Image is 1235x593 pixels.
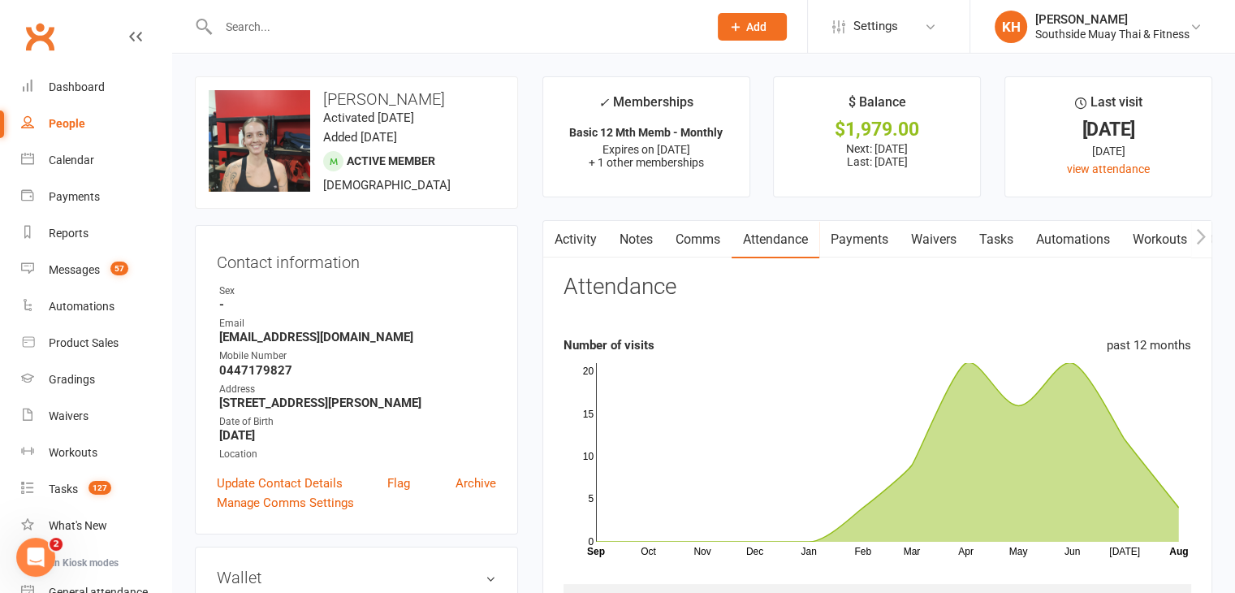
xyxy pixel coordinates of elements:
[219,297,496,312] strong: -
[21,398,171,435] a: Waivers
[1035,12,1190,27] div: [PERSON_NAME]
[49,446,97,459] div: Workouts
[21,69,171,106] a: Dashboard
[49,409,89,422] div: Waivers
[219,284,496,299] div: Sex
[347,154,435,167] span: Active member
[21,215,171,252] a: Reports
[219,396,496,410] strong: [STREET_ADDRESS][PERSON_NAME]
[598,95,609,110] i: ✓
[21,106,171,142] a: People
[21,471,171,508] a: Tasks 127
[209,90,504,108] h3: [PERSON_NAME]
[21,179,171,215] a: Payments
[219,428,496,443] strong: [DATE]
[1075,92,1142,121] div: Last visit
[900,221,968,258] a: Waivers
[49,519,107,532] div: What's New
[49,190,100,203] div: Payments
[217,247,496,271] h3: Contact information
[968,221,1025,258] a: Tasks
[1067,162,1150,175] a: view attendance
[564,275,676,300] h3: Attendance
[49,483,78,496] div: Tasks
[589,156,704,169] span: + 1 other memberships
[664,221,732,258] a: Comms
[49,117,85,130] div: People
[219,348,496,364] div: Mobile Number
[219,330,496,344] strong: [EMAIL_ADDRESS][DOMAIN_NAME]
[219,363,496,378] strong: 0447179827
[219,414,496,430] div: Date of Birth
[1020,121,1197,138] div: [DATE]
[569,126,723,139] strong: Basic 12 Mth Memb - Monthly
[608,221,664,258] a: Notes
[217,569,496,587] h3: Wallet
[21,325,171,361] a: Product Sales
[217,474,343,493] a: Update Contact Details
[387,474,410,493] a: Flag
[110,262,128,275] span: 57
[995,11,1027,43] div: KH
[819,221,900,258] a: Payments
[564,338,654,353] strong: Number of visits
[853,8,898,45] span: Settings
[21,142,171,179] a: Calendar
[209,90,310,192] img: image1742287024.png
[1025,221,1121,258] a: Automations
[1107,335,1191,355] div: past 12 months
[602,143,690,156] span: Expires on [DATE]
[718,13,787,41] button: Add
[746,20,766,33] span: Add
[21,361,171,398] a: Gradings
[49,154,94,167] div: Calendar
[323,178,451,193] span: [DEMOGRAPHIC_DATA]
[49,227,89,240] div: Reports
[732,221,819,258] a: Attendance
[49,300,114,313] div: Automations
[19,16,60,57] a: Clubworx
[21,508,171,544] a: What's New
[1121,221,1198,258] a: Workouts
[21,435,171,471] a: Workouts
[323,130,397,145] time: Added [DATE]
[89,481,111,495] span: 127
[598,92,693,122] div: Memberships
[49,373,95,386] div: Gradings
[50,538,63,551] span: 2
[219,382,496,397] div: Address
[456,474,496,493] a: Archive
[849,92,906,121] div: $ Balance
[49,336,119,349] div: Product Sales
[323,110,414,125] time: Activated [DATE]
[214,15,697,38] input: Search...
[788,142,965,168] p: Next: [DATE] Last: [DATE]
[49,80,105,93] div: Dashboard
[219,316,496,331] div: Email
[217,493,354,513] a: Manage Comms Settings
[1020,142,1197,160] div: [DATE]
[21,288,171,325] a: Automations
[1035,27,1190,41] div: Southside Muay Thai & Fitness
[16,538,55,577] iframe: Intercom live chat
[49,263,100,276] div: Messages
[788,121,965,138] div: $1,979.00
[21,252,171,288] a: Messages 57
[219,447,496,462] div: Location
[543,221,608,258] a: Activity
